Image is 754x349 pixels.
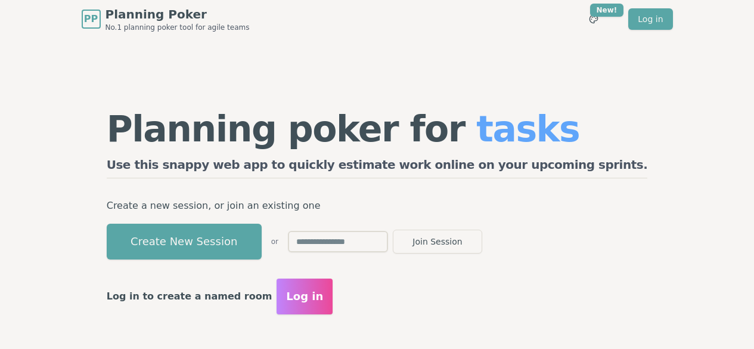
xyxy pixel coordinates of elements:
[107,156,648,178] h2: Use this snappy web app to quickly estimate work online on your upcoming sprints.
[271,237,278,246] span: or
[82,6,250,32] a: PPPlanning PokerNo.1 planning poker tool for agile teams
[476,108,579,150] span: tasks
[107,111,648,147] h1: Planning poker for
[84,12,98,26] span: PP
[106,6,250,23] span: Planning Poker
[583,8,604,30] button: New!
[277,279,333,314] button: Log in
[106,23,250,32] span: No.1 planning poker tool for agile teams
[590,4,624,17] div: New!
[107,224,262,260] button: Create New Session
[286,288,323,305] span: Log in
[107,197,648,214] p: Create a new session, or join an existing one
[107,288,272,305] p: Log in to create a named room
[393,230,482,254] button: Join Session
[628,8,672,30] a: Log in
